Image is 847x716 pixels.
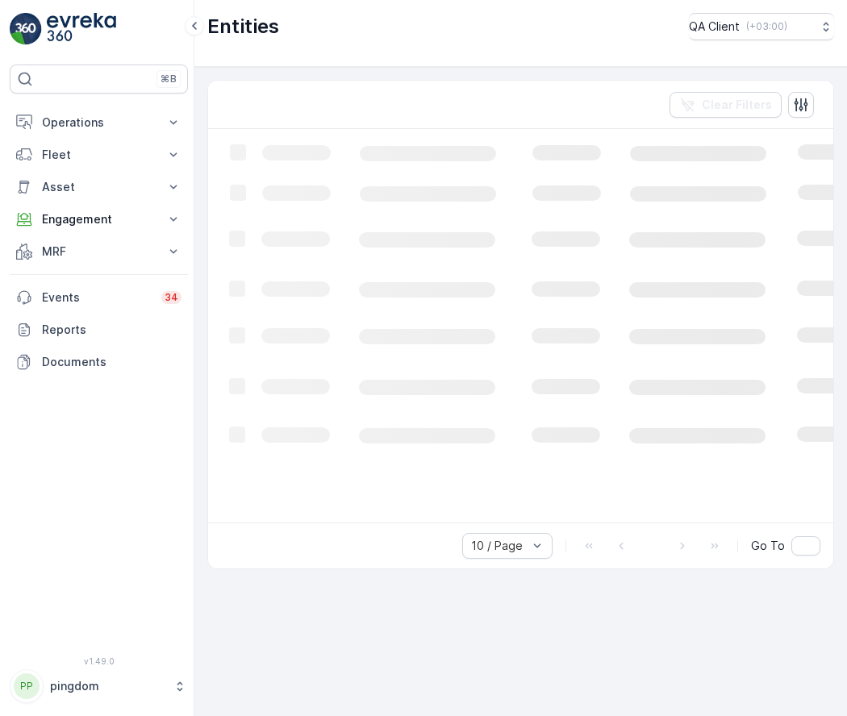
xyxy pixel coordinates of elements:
button: Operations [10,106,188,139]
p: Engagement [42,211,156,227]
p: 34 [165,291,178,304]
p: pingdom [50,678,165,694]
span: v 1.49.0 [10,656,188,666]
button: Asset [10,171,188,203]
p: Documents [42,354,181,370]
div: PP [14,673,40,699]
img: logo_light-DOdMpM7g.png [47,13,116,45]
button: MRF [10,235,188,268]
button: Fleet [10,139,188,171]
p: MRF [42,244,156,260]
p: Operations [42,114,156,131]
p: Entities [207,14,279,40]
button: PPpingdom [10,669,188,703]
p: ( +03:00 ) [746,20,787,33]
button: Clear Filters [670,92,782,118]
p: Fleet [42,147,156,163]
img: logo [10,13,42,45]
p: Reports [42,322,181,338]
p: QA Client [689,19,740,35]
span: Go To [751,538,785,554]
p: Asset [42,179,156,195]
a: Events34 [10,281,188,314]
button: Engagement [10,203,188,235]
p: Events [42,289,152,306]
a: Documents [10,346,188,378]
a: Reports [10,314,188,346]
button: QA Client(+03:00) [689,13,834,40]
p: Clear Filters [702,97,772,113]
p: ⌘B [161,73,177,85]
